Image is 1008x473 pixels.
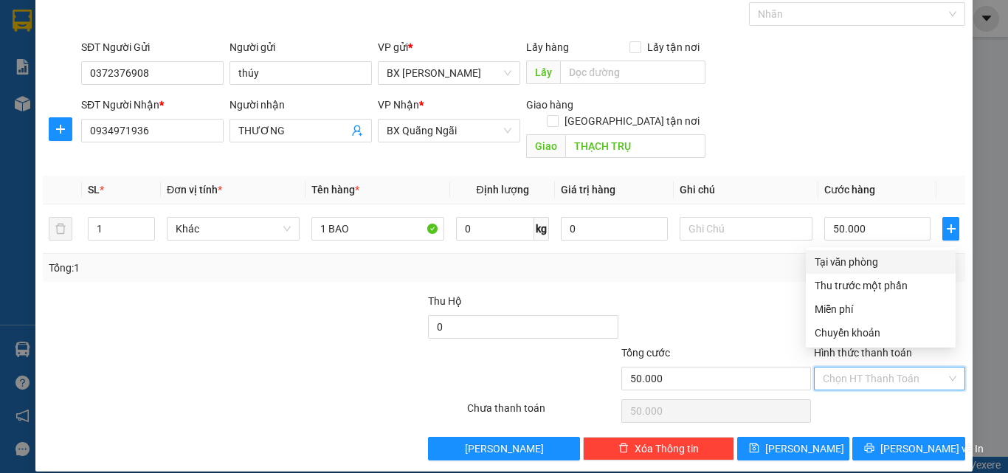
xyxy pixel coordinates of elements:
[378,99,419,111] span: VP Nhận
[526,61,560,84] span: Lấy
[351,125,363,137] span: user-add
[583,437,734,460] button: deleteXóa Thông tin
[465,441,544,457] span: [PERSON_NAME]
[864,443,874,455] span: printer
[176,218,291,240] span: Khác
[167,184,222,196] span: Đơn vị tính
[81,97,224,113] div: SĐT Người Nhận
[621,347,670,359] span: Tổng cước
[824,184,875,196] span: Cước hàng
[943,223,959,235] span: plus
[526,134,565,158] span: Giao
[852,437,965,460] button: printer[PERSON_NAME] và In
[534,217,549,241] span: kg
[815,277,947,294] div: Thu trước một phần
[635,441,699,457] span: Xóa Thông tin
[229,39,372,55] div: Người gửi
[815,301,947,317] div: Miễn phí
[749,443,759,455] span: save
[49,217,72,241] button: delete
[526,41,569,53] span: Lấy hàng
[49,260,390,276] div: Tổng: 1
[428,437,579,460] button: [PERSON_NAME]
[561,184,615,196] span: Giá trị hàng
[674,176,818,204] th: Ghi chú
[49,117,72,141] button: plus
[229,97,372,113] div: Người nhận
[880,441,984,457] span: [PERSON_NAME] và In
[565,134,705,158] input: Dọc đường
[942,217,959,241] button: plus
[737,437,850,460] button: save[PERSON_NAME]
[428,295,462,307] span: Thu Hộ
[814,347,912,359] label: Hình thức thanh toán
[815,325,947,341] div: Chuyển khoản
[81,39,224,55] div: SĐT Người Gửi
[387,62,511,84] span: BX Phạm Văn Đồng
[618,443,629,455] span: delete
[815,254,947,270] div: Tại văn phòng
[88,184,100,196] span: SL
[311,184,359,196] span: Tên hàng
[765,441,844,457] span: [PERSON_NAME]
[49,123,72,135] span: plus
[560,61,705,84] input: Dọc đường
[378,39,520,55] div: VP gửi
[526,99,573,111] span: Giao hàng
[476,184,528,196] span: Định lượng
[559,113,705,129] span: [GEOGRAPHIC_DATA] tận nơi
[466,400,620,426] div: Chưa thanh toán
[641,39,705,55] span: Lấy tận nơi
[561,217,667,241] input: 0
[311,217,444,241] input: VD: Bàn, Ghế
[680,217,812,241] input: Ghi Chú
[387,120,511,142] span: BX Quãng Ngãi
